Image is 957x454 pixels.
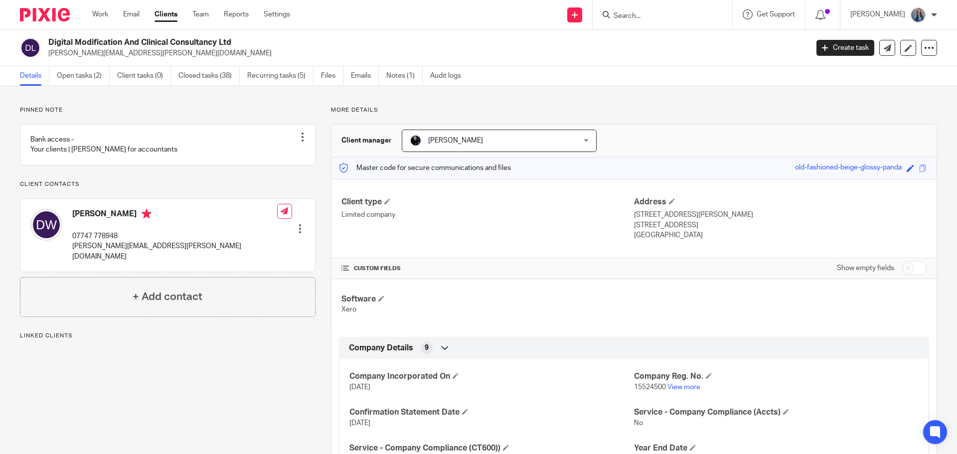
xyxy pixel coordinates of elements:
[757,11,795,18] span: Get Support
[816,40,874,56] a: Create task
[72,231,277,241] p: 07747 778948
[117,66,171,86] a: Client tasks (0)
[428,137,483,144] span: [PERSON_NAME]
[20,37,41,58] img: svg%3E
[92,9,108,19] a: Work
[30,209,62,241] img: svg%3E
[57,66,110,86] a: Open tasks (2)
[613,12,702,21] input: Search
[341,136,392,146] h3: Client manager
[341,306,356,313] span: Xero
[321,66,343,86] a: Files
[634,420,643,427] span: No
[634,230,927,240] p: [GEOGRAPHIC_DATA]
[349,420,370,427] span: [DATE]
[20,332,316,340] p: Linked clients
[634,384,666,391] span: 15524500
[349,371,634,382] h4: Company Incorporated On
[142,209,152,219] i: Primary
[341,210,634,220] p: Limited company
[837,263,894,273] label: Show empty fields
[224,9,249,19] a: Reports
[910,7,926,23] img: Amanda-scaled.jpg
[430,66,469,86] a: Audit logs
[20,66,49,86] a: Details
[634,407,919,418] h4: Service - Company Compliance (Accts)
[123,9,140,19] a: Email
[349,384,370,391] span: [DATE]
[133,289,202,304] h4: + Add contact
[20,106,316,114] p: Pinned note
[264,9,290,19] a: Settings
[20,8,70,21] img: Pixie
[247,66,314,86] a: Recurring tasks (5)
[667,384,700,391] a: View more
[850,9,905,19] p: [PERSON_NAME]
[349,343,413,353] span: Company Details
[72,241,277,262] p: [PERSON_NAME][EMAIL_ADDRESS][PERSON_NAME][DOMAIN_NAME]
[341,294,634,304] h4: Software
[425,343,429,353] span: 9
[339,163,511,173] p: Master code for secure communications and files
[386,66,423,86] a: Notes (1)
[634,220,927,230] p: [STREET_ADDRESS]
[192,9,209,19] a: Team
[178,66,240,86] a: Closed tasks (38)
[155,9,177,19] a: Clients
[795,162,902,174] div: old-fashioned-beige-glossy-panda
[331,106,937,114] p: More details
[634,197,927,207] h4: Address
[634,210,927,220] p: [STREET_ADDRESS][PERSON_NAME]
[349,407,634,418] h4: Confirmation Statement Date
[48,37,651,48] h2: Digital Modification And Clinical Consultancy Ltd
[72,209,277,221] h4: [PERSON_NAME]
[48,48,801,58] p: [PERSON_NAME][EMAIL_ADDRESS][PERSON_NAME][DOMAIN_NAME]
[634,371,919,382] h4: Company Reg. No.
[341,197,634,207] h4: Client type
[351,66,379,86] a: Emails
[634,443,919,454] h4: Year End Date
[20,180,316,188] p: Client contacts
[349,443,634,454] h4: Service - Company Compliance (CT600))
[410,135,422,147] img: Headshots%20accounting4everything_Poppy%20Jakes%20Photography-2203.jpg
[341,265,634,273] h4: CUSTOM FIELDS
